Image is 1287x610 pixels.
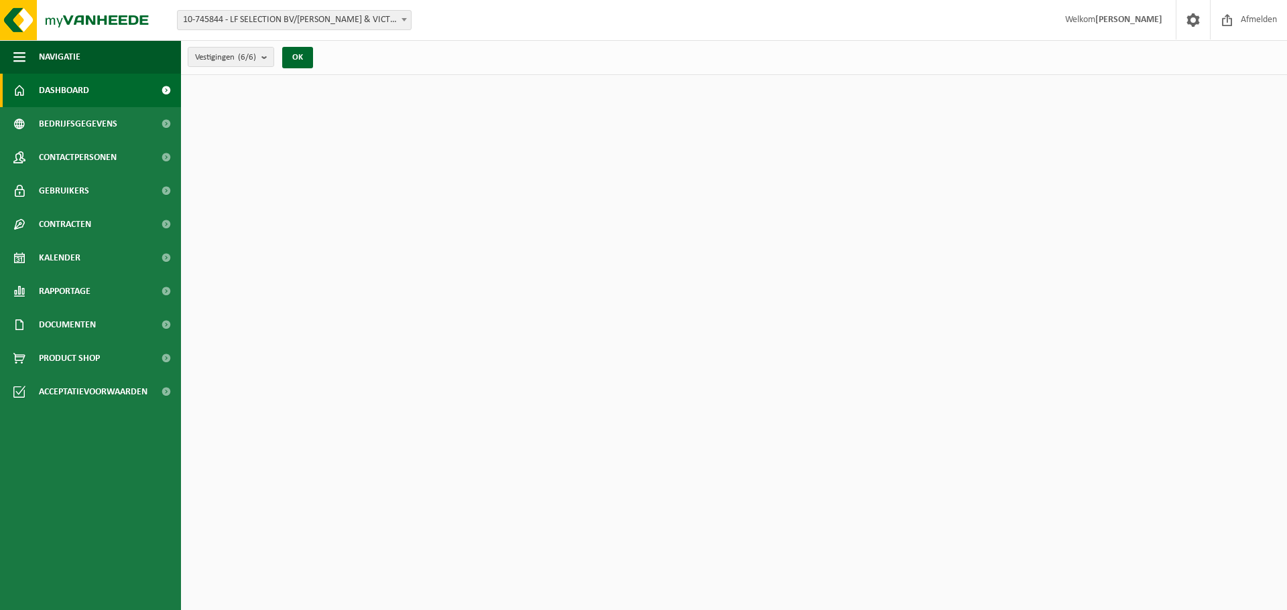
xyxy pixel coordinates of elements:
[39,308,96,341] span: Documenten
[39,40,80,74] span: Navigatie
[1095,15,1162,25] strong: [PERSON_NAME]
[39,174,89,208] span: Gebruikers
[39,375,147,408] span: Acceptatievoorwaarden
[39,141,117,174] span: Contactpersonen
[39,208,91,241] span: Contracten
[7,581,224,610] iframe: chat widget
[195,48,256,68] span: Vestigingen
[188,47,274,67] button: Vestigingen(6/6)
[238,53,256,62] count: (6/6)
[177,10,412,30] span: 10-745844 - LF SELECTION BV/COLLETT & VICTOR - EMELGEM
[39,241,80,275] span: Kalender
[178,11,411,29] span: 10-745844 - LF SELECTION BV/COLLETT & VICTOR - EMELGEM
[39,275,90,308] span: Rapportage
[39,107,117,141] span: Bedrijfsgegevens
[39,74,89,107] span: Dashboard
[39,341,100,375] span: Product Shop
[282,47,313,68] button: OK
